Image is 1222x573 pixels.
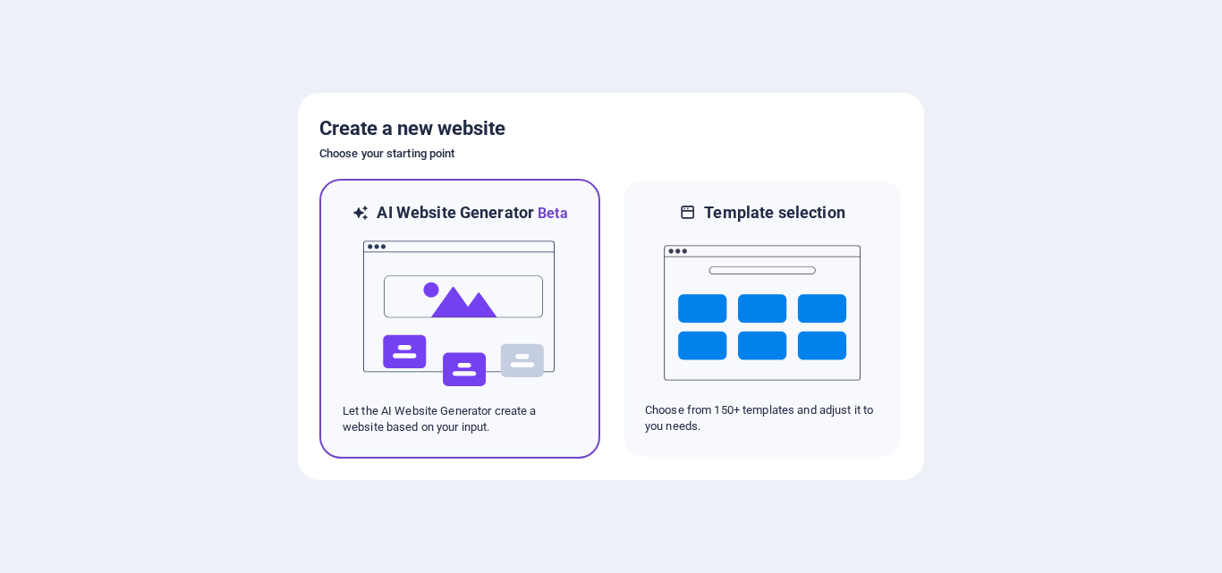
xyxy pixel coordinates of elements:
div: AI Website GeneratorBetaaiLet the AI Website Generator create a website based on your input. [319,179,600,459]
h5: Create a new website [319,114,903,143]
p: Choose from 150+ templates and adjust it to you needs. [645,402,879,434]
h6: Template selection [704,202,844,223]
h6: Choose your starting point [319,143,903,164]
p: Let the AI Website Generator create a website based on your input. [343,403,577,435]
h6: AI Website Generator [377,202,567,224]
span: Beta [534,205,568,222]
img: ai [361,224,558,403]
div: Template selectionChoose from 150+ templates and adjust it to you needs. [622,179,903,459]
